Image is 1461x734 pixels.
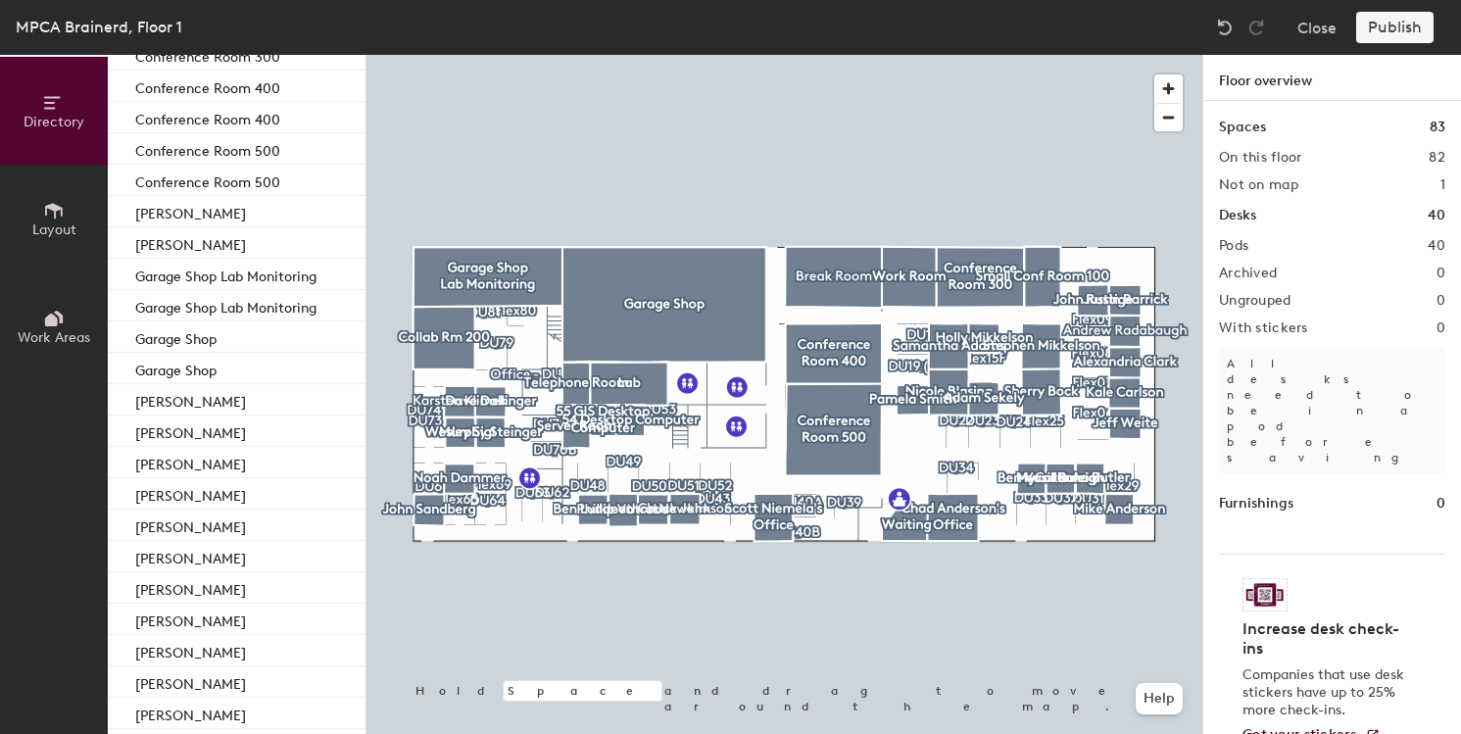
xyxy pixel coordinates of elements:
[135,576,246,599] p: [PERSON_NAME]
[135,639,246,661] p: [PERSON_NAME]
[1437,493,1445,514] h1: 0
[1203,55,1461,101] h1: Floor overview
[1219,205,1256,226] h1: Desks
[135,451,246,473] p: [PERSON_NAME]
[1430,117,1445,138] h1: 83
[24,114,84,130] span: Directory
[1428,238,1445,254] h2: 40
[135,106,280,128] p: Conference Room 400
[135,482,246,505] p: [PERSON_NAME]
[135,263,317,285] p: Garage Shop Lab Monitoring
[1242,666,1410,719] p: Companies that use desk stickers have up to 25% more check-ins.
[1219,293,1291,309] h2: Ungrouped
[135,294,317,317] p: Garage Shop Lab Monitoring
[135,514,246,536] p: [PERSON_NAME]
[1219,177,1298,193] h2: Not on map
[135,137,280,160] p: Conference Room 500
[1219,117,1266,138] h1: Spaces
[1136,683,1183,714] button: Help
[1429,150,1445,166] h2: 82
[135,545,246,567] p: [PERSON_NAME]
[32,221,76,238] span: Layout
[1242,619,1410,659] h4: Increase desk check-ins
[1428,205,1445,226] h1: 40
[135,231,246,254] p: [PERSON_NAME]
[135,357,217,379] p: Garage Shop
[1297,12,1337,43] button: Close
[1215,18,1235,37] img: Undo
[135,702,246,724] p: [PERSON_NAME]
[1437,266,1445,281] h2: 0
[1219,150,1302,166] h2: On this floor
[135,670,246,693] p: [PERSON_NAME]
[16,15,182,39] div: MPCA Brainerd, Floor 1
[135,419,246,442] p: [PERSON_NAME]
[1437,320,1445,336] h2: 0
[1242,578,1288,612] img: Sticker logo
[1437,293,1445,309] h2: 0
[135,74,280,97] p: Conference Room 400
[135,325,217,348] p: Garage Shop
[1219,348,1445,473] p: All desks need to be in a pod before saving
[135,608,246,630] p: [PERSON_NAME]
[135,169,280,191] p: Conference Room 500
[1440,177,1445,193] h2: 1
[135,388,246,411] p: [PERSON_NAME]
[1219,238,1248,254] h2: Pods
[1219,493,1293,514] h1: Furnishings
[18,329,90,346] span: Work Areas
[1219,266,1277,281] h2: Archived
[1246,18,1266,37] img: Redo
[1219,320,1308,336] h2: With stickers
[135,200,246,222] p: [PERSON_NAME]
